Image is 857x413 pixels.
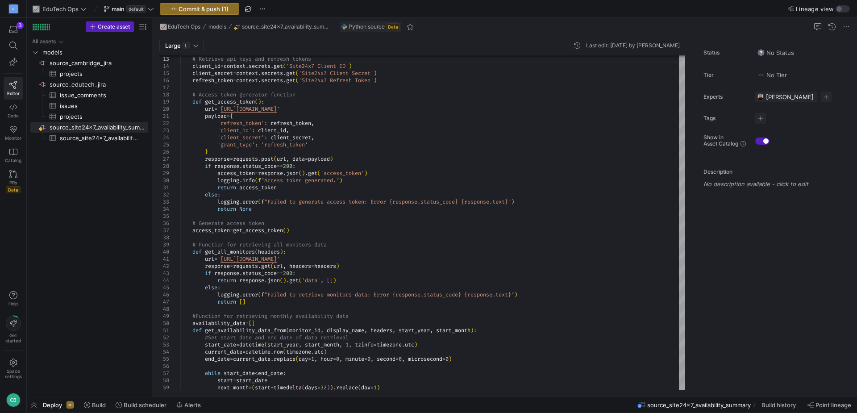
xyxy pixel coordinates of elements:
span: main [112,5,125,13]
span: else [205,191,217,198]
span: . [245,63,249,70]
span: . [286,277,289,284]
span: None [239,205,252,213]
div: Press SPACE to select this row. [30,90,148,100]
a: source_site24x7_availability_summary​​​​​​​​​ [30,133,148,143]
span: ( [299,170,302,177]
span: [ [327,277,330,284]
span: ) [286,227,289,234]
span: client_id [258,127,286,134]
span: ) [374,70,377,77]
span: # Generate access token [192,220,264,227]
span: client_secret [270,134,311,141]
div: 18 [159,91,169,98]
div: 28 [159,163,169,170]
span: url [274,263,283,270]
span: Code [8,113,19,118]
span: : [264,120,267,127]
span: = [220,63,224,70]
span: . [239,198,242,205]
span: : [292,163,295,170]
span: Tier [703,72,748,78]
span: . [264,277,267,284]
span: client_secret [192,70,233,77]
div: Press SPACE to select this row. [30,36,148,47]
span: 'Site24x7 Client ID' [286,63,349,70]
span: access_token [192,227,230,234]
span: [URL][DOMAIN_NAME] [220,255,277,263]
span: payload [308,155,330,163]
button: 📈EduTech Ops [30,3,89,15]
span: url [205,105,214,113]
span: Point lineage [815,401,851,409]
span: issue_comments​​​​​​​​​ [60,90,138,100]
span: Python source [349,24,385,30]
span: logging [217,198,239,205]
span: : [255,141,258,148]
span: = [214,105,217,113]
span: ( [299,277,302,284]
span: Lineage view [796,5,834,13]
p: No description available - click to edit [703,180,853,188]
span: json [267,277,280,284]
span: 📈 [33,6,39,12]
span: source_site24x7_availability_summary​​​​​​​​ [50,122,147,133]
span: models [42,47,147,58]
div: 17 [159,84,169,91]
span: Alerts [184,401,201,409]
span: . [283,77,286,84]
span: ) [349,63,352,70]
span: headers [314,263,336,270]
p: Description [703,169,853,175]
span: url [205,255,214,263]
span: get_all_monitors [205,248,255,255]
span: Show in Asset Catalog [703,134,738,147]
img: undefined [341,24,347,29]
a: source_cambridge_jira​​​​​​​​ [30,58,148,68]
span: status_code [242,163,277,170]
div: 35 [159,213,169,220]
span: { [230,113,233,120]
span: projects​​​​​​​​​ [60,112,138,122]
span: . [239,163,242,170]
div: 31 [159,184,169,191]
span: No Status [757,49,794,56]
span: : [264,134,267,141]
span: Tags [703,115,748,121]
span: ) [258,98,261,105]
span: response [205,155,230,163]
span: EduTech Ops [168,24,200,30]
span: get [274,63,283,70]
a: projects​​​​​​​​​ [30,68,148,79]
a: source_site24x7_availability_summary​​​​​​​​ [30,122,148,133]
span: return [217,205,236,213]
span: = [255,170,258,177]
span: ( [255,177,258,184]
span: : [217,191,220,198]
span: access_token [217,170,255,177]
span: # Access token generator function [192,91,295,98]
button: CB [4,391,23,409]
span: "Failed to generate access token: Error {response. [264,198,420,205]
span: status_code} {response.text}" [420,198,511,205]
div: 19 [159,98,169,105]
span: if [205,270,211,277]
span: f [258,177,261,184]
span: get [289,277,299,284]
button: No statusNo Status [755,47,796,58]
div: 32 [159,191,169,198]
span: Build history [761,401,796,409]
span: [URL][DOMAIN_NAME] [220,105,277,113]
span: 'refresh_token' [217,120,264,127]
span: ( [283,227,286,234]
span: . [283,70,286,77]
span: ) [511,198,514,205]
span: default [126,5,146,13]
button: Alerts [172,397,205,413]
img: https://storage.googleapis.com/y42-prod-data-exchange/images/bg52tvgs8dxfpOhHYAd0g09LCcAxm85PnUXH... [757,93,764,100]
span: response [205,263,230,270]
span: response [214,163,239,170]
span: client_id [192,63,220,70]
span: models [208,24,226,30]
span: ) [330,155,333,163]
